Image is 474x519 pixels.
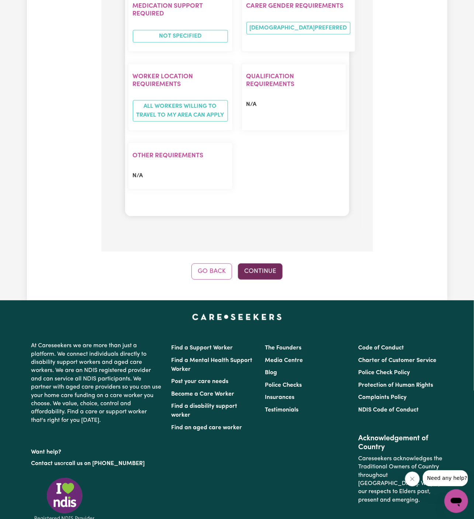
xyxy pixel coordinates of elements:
[265,358,303,363] a: Media Centre
[358,345,404,351] a: Code of Conduct
[265,407,298,413] a: Testimonials
[444,489,468,513] iframe: Button to launch messaging window
[358,358,436,363] a: Charter of Customer Service
[191,263,232,280] button: Go Back
[133,73,228,88] h2: Worker location requirements
[238,263,283,280] button: Continue
[358,434,443,452] h2: Acknowledgement of Country
[172,391,235,397] a: Become a Care Worker
[246,22,350,34] span: [DEMOGRAPHIC_DATA] preferred
[172,379,229,385] a: Post your care needs
[358,370,410,376] a: Police Check Policy
[246,73,342,88] h2: Qualification requirements
[405,472,420,486] iframe: Close message
[133,100,228,122] span: All workers willing to travel to my area can apply
[265,382,302,388] a: Police Checks
[246,2,350,10] h2: Carer gender requirements
[358,452,443,507] p: Careseekers acknowledges the Traditional Owners of Country throughout [GEOGRAPHIC_DATA]. We pay o...
[246,102,257,107] span: N/A
[31,445,163,456] p: Want help?
[133,2,228,18] h2: Medication Support Required
[31,457,163,471] p: or
[358,395,406,400] a: Complaints Policy
[31,461,60,467] a: Contact us
[31,339,163,427] p: At Careseekers we are more than just a platform. We connect individuals directly to disability su...
[192,314,282,320] a: Careseekers home page
[358,407,419,413] a: NDIS Code of Conduct
[66,461,145,467] a: call us on [PHONE_NUMBER]
[172,345,233,351] a: Find a Support Worker
[133,173,143,179] span: N/A
[172,358,253,372] a: Find a Mental Health Support Worker
[265,395,294,400] a: Insurances
[265,345,301,351] a: The Founders
[133,30,228,42] span: Not specified
[172,403,238,418] a: Find a disability support worker
[423,470,468,486] iframe: Message from company
[172,425,242,431] a: Find an aged care worker
[265,370,277,376] a: Blog
[133,152,228,160] h2: Other requirements
[358,382,433,388] a: Protection of Human Rights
